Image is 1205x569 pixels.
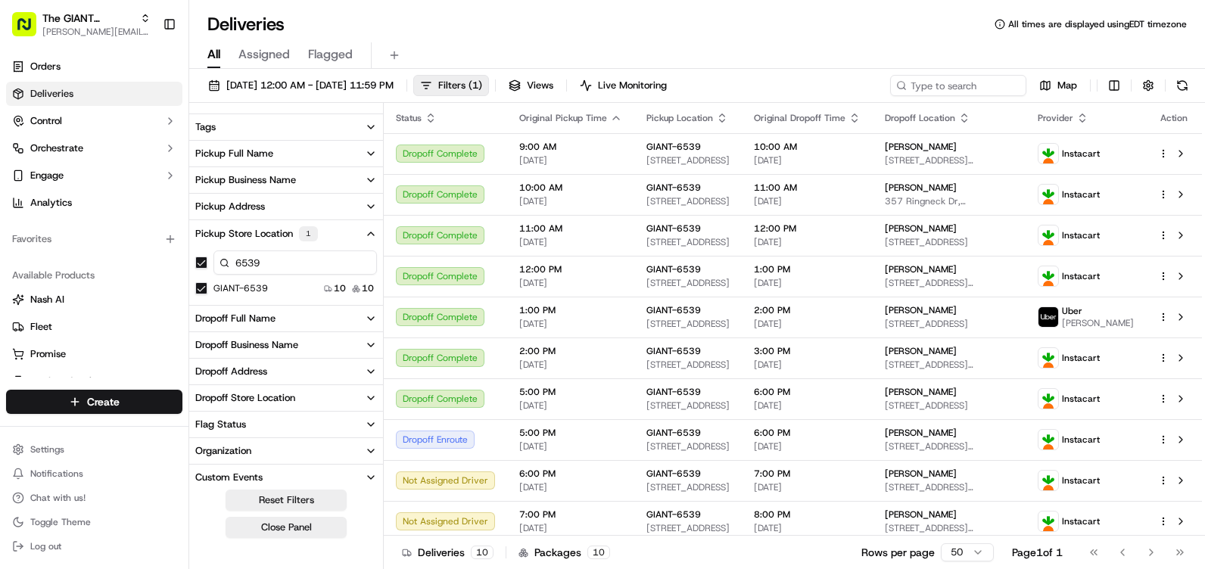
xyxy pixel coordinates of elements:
span: Nash AI [30,293,64,306]
span: [STREET_ADDRESS] [646,195,730,207]
button: Nash AI [6,288,182,312]
span: 1:00 PM [754,263,861,275]
img: profile_instacart_ahold_partner.png [1038,430,1058,449]
span: [STREET_ADDRESS][PERSON_NAME] [885,522,1014,534]
button: Start new chat [257,149,276,167]
img: profile_instacart_ahold_partner.png [1038,185,1058,204]
div: Deliveries [402,545,494,560]
span: GIANT-6539 [646,386,701,398]
span: Filters [438,79,482,92]
span: Create [87,394,120,409]
span: GIANT-6539 [646,141,701,153]
span: [STREET_ADDRESS] [646,318,730,330]
span: Live Monitoring [598,79,667,92]
span: Original Pickup Time [519,112,607,124]
span: [DATE] [519,195,622,207]
span: [DATE] [519,440,622,452]
div: 💻 [128,221,140,233]
button: Promise [6,342,182,366]
span: [STREET_ADDRESS][PERSON_NAME] [885,154,1014,166]
span: Map [1057,79,1077,92]
span: [STREET_ADDRESS][PERSON_NAME] [885,359,1014,371]
div: Start new chat [51,145,248,160]
span: 12:00 PM [519,263,622,275]
span: [STREET_ADDRESS] [646,481,730,493]
span: [PERSON_NAME] [885,427,957,439]
span: [STREET_ADDRESS] [646,359,730,371]
a: 💻API Documentation [122,213,249,241]
span: GIANT-6539 [646,263,701,275]
span: Fleet [30,320,52,334]
span: [PERSON_NAME] [885,345,957,357]
span: Orchestrate [30,141,83,155]
button: The GIANT Company[PERSON_NAME][EMAIL_ADDRESS][PERSON_NAME][DOMAIN_NAME] [6,6,157,42]
button: Tags [189,114,383,140]
span: 7:00 PM [754,468,861,480]
button: Engage [6,163,182,188]
span: 5:00 PM [519,427,622,439]
span: Analytics [30,196,72,210]
span: [PERSON_NAME][EMAIL_ADDRESS][PERSON_NAME][DOMAIN_NAME] [42,26,151,38]
span: Original Dropoff Time [754,112,845,124]
input: Pickup Store Location [213,250,377,275]
a: Promise [12,347,176,361]
span: Instacart [1062,229,1100,241]
div: Dropoff Address [195,365,267,378]
a: Analytics [6,191,182,215]
img: profile_instacart_ahold_partner.png [1038,144,1058,163]
button: Views [502,75,560,96]
span: [STREET_ADDRESS][PERSON_NAME] [885,481,1014,493]
a: Product Catalog [12,375,176,388]
span: Settings [30,443,64,456]
span: GIANT-6539 [646,468,701,480]
span: GIANT-6539 [646,222,701,235]
input: Type to search [890,75,1026,96]
button: Map [1032,75,1084,96]
img: profile_instacart_ahold_partner.png [1038,471,1058,490]
span: [DATE] [519,154,622,166]
span: [DATE] 12:00 AM - [DATE] 11:59 PM [226,79,394,92]
span: [STREET_ADDRESS] [885,400,1014,412]
span: Instacart [1062,434,1100,446]
button: Dropoff Business Name [189,332,383,358]
span: Views [527,79,553,92]
button: The GIANT Company [42,11,134,26]
span: 10:00 AM [519,182,622,194]
div: 10 [471,546,494,559]
p: Rows per page [861,545,935,560]
span: GIANT-6539 [646,304,701,316]
img: profile_instacart_ahold_partner.png [1038,511,1058,531]
button: Settings [6,439,182,460]
input: Got a question? Start typing here... [39,98,272,113]
span: GIANT-6539 [646,508,701,521]
span: [STREET_ADDRESS] [646,522,730,534]
div: We're available if you need us! [51,160,191,172]
span: 12:00 PM [754,222,861,235]
div: Pickup Business Name [195,173,296,187]
span: [PERSON_NAME] [885,141,957,153]
span: Instacart [1062,515,1100,527]
div: Flag Status [195,418,246,431]
div: Action [1158,112,1190,124]
a: 📗Knowledge Base [9,213,122,241]
button: Log out [6,536,182,557]
span: Instacart [1062,474,1100,487]
h1: Deliveries [207,12,285,36]
span: [DATE] [519,359,622,371]
button: Control [6,109,182,133]
span: [DATE] [519,522,622,534]
span: [DATE] [754,359,861,371]
span: Deliveries [30,87,73,101]
button: Pickup Full Name [189,141,383,166]
div: 1 [299,226,318,241]
span: 8:00 PM [754,508,861,521]
button: Pickup Store Location1 [189,220,383,247]
span: [DATE] [519,481,622,493]
div: 10 [587,546,610,559]
span: 5:00 PM [519,386,622,398]
span: [PERSON_NAME] [885,468,957,480]
a: Deliveries [6,82,182,106]
span: 2:00 PM [754,304,861,316]
span: [DATE] [519,400,622,412]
